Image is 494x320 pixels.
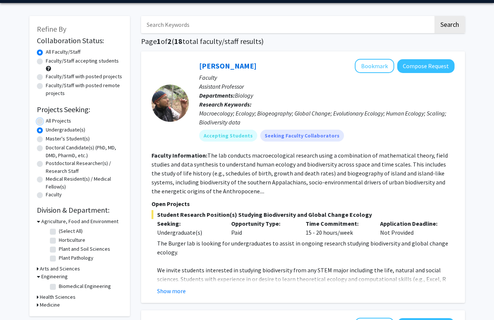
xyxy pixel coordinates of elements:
p: Seeking: [157,219,220,228]
h3: Agriculture, Food and Environment [41,218,118,225]
input: Search Keywords [141,16,433,33]
p: Application Deadline: [380,219,443,228]
label: Faculty [46,191,62,199]
div: Macroecology; Ecology; Biogeography; Global Change; Evolutionary Ecology; Human Ecology; Scaling;... [199,109,455,127]
p: The Burger lab is looking for undergraduates to assist in ongoing research studying biodiversity ... [157,239,455,257]
label: All Projects [46,117,71,125]
mat-chip: Seeking Faculty Collaborators [260,130,344,142]
mat-chip: Accepting Students [199,130,257,142]
fg-read-more: The lab conducts macroecological research using a combination of mathematical theory, field studi... [152,152,448,195]
label: Plant Pathology [59,254,93,262]
b: Faculty Information: [152,152,207,159]
span: Student Research Position(s) Studying Biodiversity and Global Change Ecology [152,210,455,219]
p: Time Commitment: [306,219,369,228]
b: Research Keywords: [199,101,252,108]
p: We invite students interested in studying biodiversity from any STEM major including the life, na... [157,266,455,301]
button: Compose Request to Joseph Burger [397,59,455,73]
label: Faculty/Staff with posted projects [46,73,122,80]
h2: Collaboration Status: [37,36,122,45]
label: Undergraduate(s) [46,126,85,134]
span: 2 [168,37,172,46]
div: Undergraduate(s) [157,228,220,237]
label: Biomedical Engineering [59,282,111,290]
b: Departments: [199,92,235,99]
div: Paid [226,219,300,237]
p: Opportunity Type: [231,219,294,228]
label: Master's Student(s) [46,135,90,143]
h3: Health Sciences [40,293,76,301]
h2: Division & Department: [37,206,122,215]
p: Assistant Professor [199,82,455,91]
label: Plant and Soil Sciences [59,245,110,253]
span: Biology [235,92,253,99]
p: Open Projects [152,199,455,208]
p: Faculty [199,73,455,82]
button: Search [434,16,465,33]
iframe: Chat [6,286,32,314]
h3: Arts and Sciences [40,265,80,273]
h2: Projects Seeking: [37,105,122,114]
span: 18 [174,37,182,46]
h1: Page of ( total faculty/staff results) [141,37,465,46]
label: Faculty/Staff accepting students [46,57,119,65]
span: 1 [157,37,161,46]
label: All Faculty/Staff [46,48,80,56]
label: Postdoctoral Researcher(s) / Research Staff [46,159,122,175]
h3: Medicine [40,301,60,309]
label: Horticulture [59,236,85,244]
label: Faculty/Staff with posted remote projects [46,82,122,97]
button: Add Joseph Burger to Bookmarks [355,59,394,73]
label: Medical Resident(s) / Medical Fellow(s) [46,175,122,191]
label: (Select All) [59,227,83,235]
h3: Engineering [41,273,68,281]
label: Doctoral Candidate(s) (PhD, MD, DMD, PharmD, etc.) [46,144,122,159]
div: Not Provided [375,219,449,237]
button: Show more [157,286,186,295]
a: [PERSON_NAME] [199,61,256,70]
span: Refine By [37,24,66,34]
div: 15 - 20 hours/week [300,219,375,237]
